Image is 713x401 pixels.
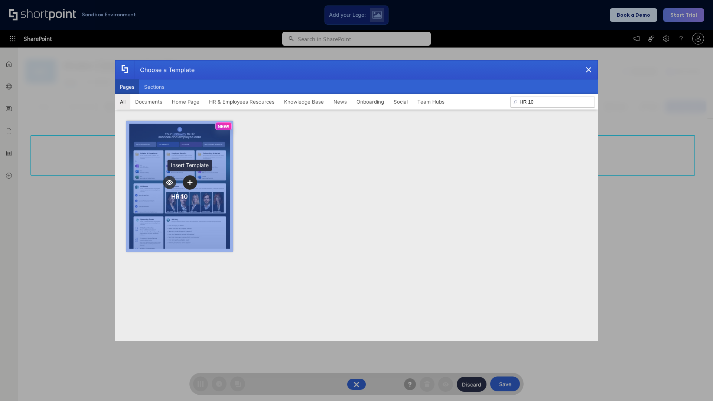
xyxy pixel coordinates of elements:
div: template selector [115,60,598,341]
button: Home Page [167,94,204,109]
button: Social [389,94,413,109]
p: NEW! [218,124,229,129]
button: Onboarding [352,94,389,109]
div: HR 10 [171,193,188,200]
button: Pages [115,79,139,94]
button: All [115,94,130,109]
button: Team Hubs [413,94,449,109]
div: Choose a Template [134,61,195,79]
button: News [329,94,352,109]
button: Documents [130,94,167,109]
button: Knowledge Base [279,94,329,109]
button: Sections [139,79,169,94]
button: HR & Employees Resources [204,94,279,109]
input: Search [510,97,595,108]
iframe: Chat Widget [676,365,713,401]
